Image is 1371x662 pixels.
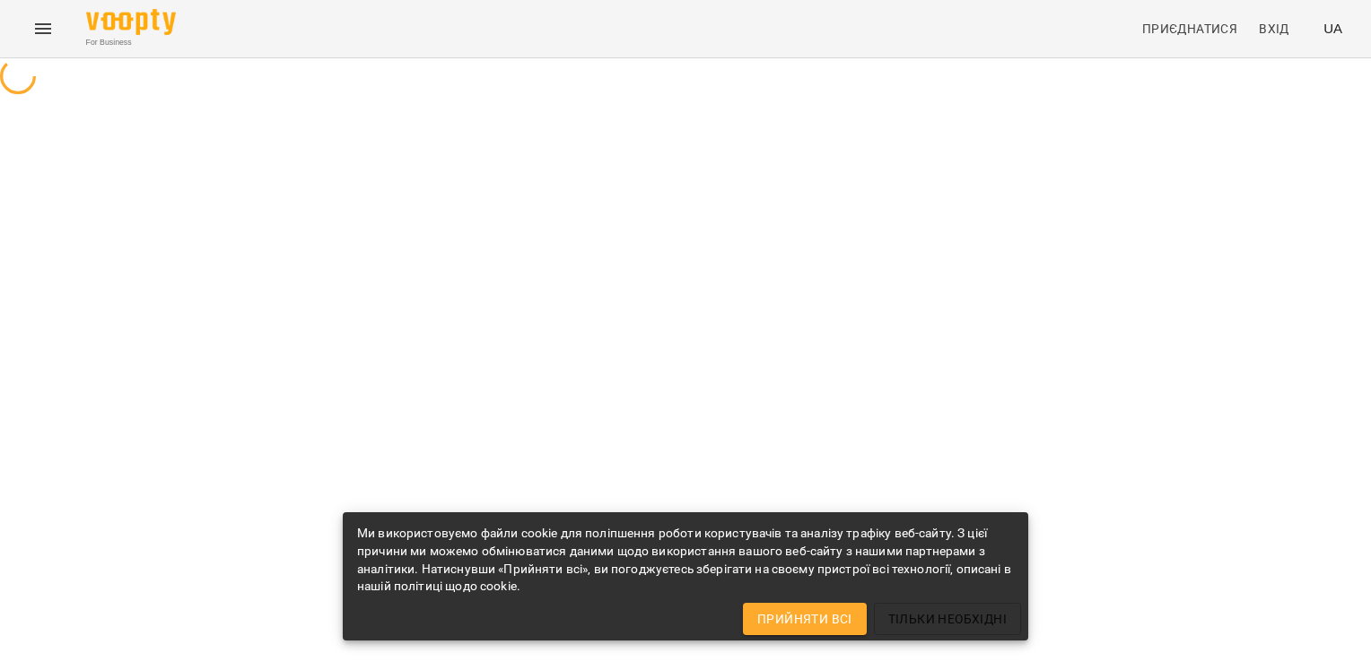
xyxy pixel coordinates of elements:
[86,9,176,35] img: Voopty Logo
[1252,13,1309,45] a: Вхід
[86,37,176,48] span: For Business
[1316,12,1349,45] button: UA
[1142,18,1237,39] span: Приєднатися
[1135,13,1244,45] a: Приєднатися
[22,7,65,50] button: Menu
[1323,19,1342,38] span: UA
[1259,18,1289,39] span: Вхід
